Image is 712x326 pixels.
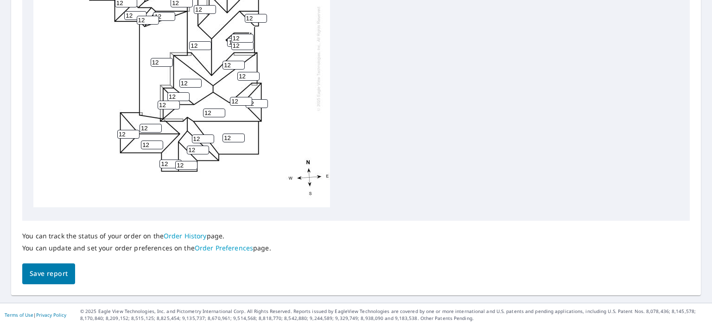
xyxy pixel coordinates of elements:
span: Save report [30,268,68,280]
p: You can update and set your order preferences on the page. [22,244,271,252]
a: Terms of Use [5,312,33,318]
a: Order Preferences [195,243,253,252]
a: Order History [164,231,207,240]
p: You can track the status of your order on the page. [22,232,271,240]
a: Privacy Policy [36,312,66,318]
button: Save report [22,263,75,284]
p: © 2025 Eagle View Technologies, Inc. and Pictometry International Corp. All Rights Reserved. Repo... [80,308,707,322]
p: | [5,312,66,318]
